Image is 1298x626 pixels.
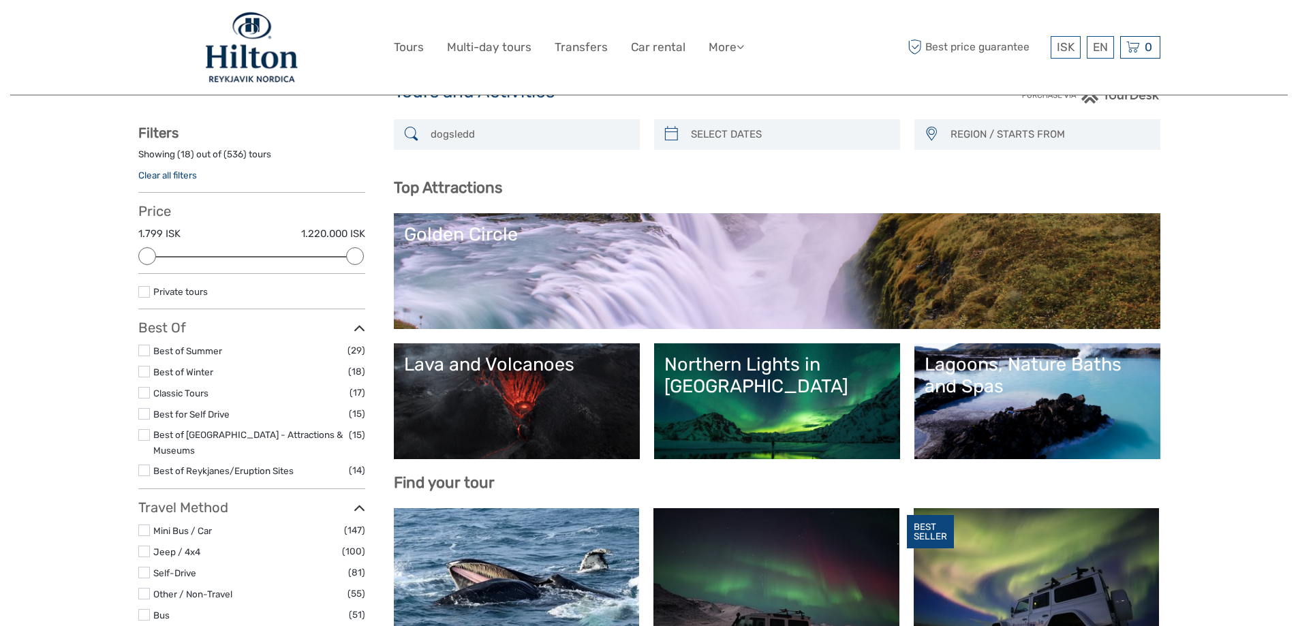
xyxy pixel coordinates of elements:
div: Northern Lights in [GEOGRAPHIC_DATA] [664,354,890,398]
span: ISK [1057,40,1075,54]
b: Top Attractions [394,178,502,197]
span: (147) [344,522,365,538]
div: Lava and Volcanoes [404,354,630,375]
a: Self-Drive [153,567,196,578]
a: Best of Winter [153,366,213,377]
a: Multi-day tours [447,37,531,57]
div: EN [1087,36,1114,59]
span: (14) [349,463,365,478]
a: Best of [GEOGRAPHIC_DATA] - Attractions & Museums [153,429,343,456]
span: (15) [349,427,365,443]
div: BEST SELLER [907,515,954,549]
a: More [709,37,744,57]
input: SEARCH [425,123,633,146]
span: (81) [348,565,365,580]
input: SELECT DATES [685,123,893,146]
a: Car rental [631,37,685,57]
span: (55) [347,586,365,601]
a: Best of Reykjanes/Eruption Sites [153,465,294,476]
a: Classic Tours [153,388,208,398]
a: Other / Non-Travel [153,589,232,599]
button: Open LiveChat chat widget [157,21,173,37]
h3: Best Of [138,319,365,336]
a: Bus [153,610,170,621]
a: Jeep / 4x4 [153,546,200,557]
span: Best price guarantee [905,36,1047,59]
span: (15) [349,406,365,422]
a: Mini Bus / Car [153,525,212,536]
span: (100) [342,544,365,559]
h3: Price [138,203,365,219]
div: Lagoons, Nature Baths and Spas [925,354,1150,398]
h3: Travel Method [138,499,365,516]
label: 18 [181,148,191,161]
a: Best for Self Drive [153,409,230,420]
b: Find your tour [394,473,495,492]
strong: Filters [138,125,179,141]
a: Private tours [153,286,208,297]
a: Lagoons, Nature Baths and Spas [925,354,1150,449]
div: Golden Circle [404,223,1150,245]
a: Transfers [555,37,608,57]
span: (51) [349,607,365,623]
a: Clear all filters [138,170,197,181]
button: REGION / STARTS FROM [944,123,1154,146]
label: 536 [227,148,243,161]
img: 519-0c07e0f4-2ff7-4495-bd95-0c7731b35968_logo_big.jpg [204,10,299,84]
span: (18) [348,364,365,379]
a: Lava and Volcanoes [404,354,630,449]
span: (17) [350,385,365,401]
a: Tours [394,37,424,57]
a: Best of Summer [153,345,222,356]
label: 1.799 ISK [138,227,181,241]
div: Showing ( ) out of ( ) tours [138,148,365,169]
span: 0 [1143,40,1154,54]
a: Golden Circle [404,223,1150,319]
p: We're away right now. Please check back later! [19,24,154,35]
a: Northern Lights in [GEOGRAPHIC_DATA] [664,354,890,449]
label: 1.220.000 ISK [301,227,365,241]
span: (29) [347,343,365,358]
